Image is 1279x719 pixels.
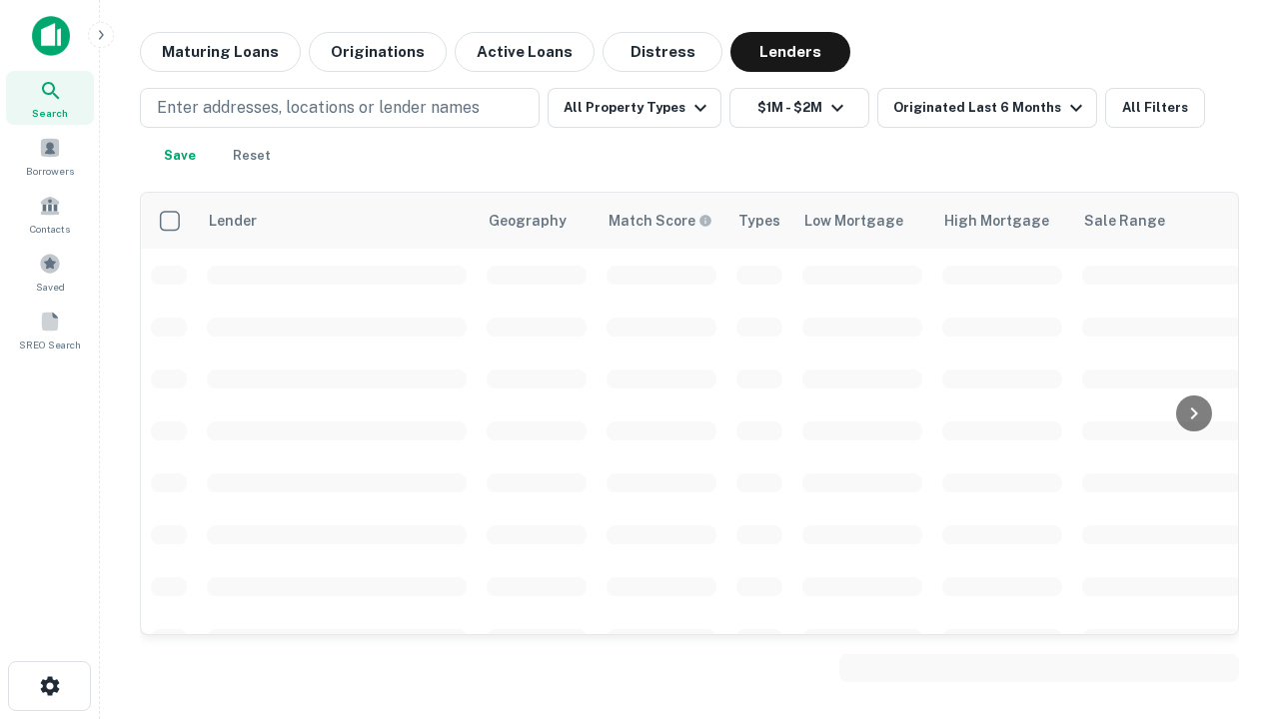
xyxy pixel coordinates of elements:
img: capitalize-icon.png [32,16,70,56]
button: All Filters [1105,88,1205,128]
button: $1M - $2M [729,88,869,128]
button: Lenders [730,32,850,72]
button: Originated Last 6 Months [877,88,1097,128]
div: Types [738,209,780,233]
button: Distress [603,32,722,72]
div: Lender [209,209,257,233]
a: Saved [6,245,94,299]
div: Originated Last 6 Months [893,96,1088,120]
button: Originations [309,32,447,72]
span: Saved [36,279,65,295]
a: SREO Search [6,303,94,357]
div: Sale Range [1084,209,1165,233]
p: Enter addresses, locations or lender names [157,96,480,120]
th: Geography [477,193,597,249]
th: High Mortgage [932,193,1072,249]
div: Low Mortgage [804,209,903,233]
th: Capitalize uses an advanced AI algorithm to match your search with the best lender. The match sco... [597,193,726,249]
th: Lender [197,193,477,249]
span: Contacts [30,221,70,237]
th: Types [726,193,792,249]
iframe: Chat Widget [1179,495,1279,591]
a: Borrowers [6,129,94,183]
div: Geography [489,209,567,233]
th: Low Mortgage [792,193,932,249]
span: Borrowers [26,163,74,179]
h6: Match Score [609,210,708,232]
span: Search [32,105,68,121]
span: SREO Search [19,337,81,353]
button: Save your search to get updates of matches that match your search criteria. [148,136,212,176]
th: Sale Range [1072,193,1252,249]
button: All Property Types [548,88,721,128]
button: Enter addresses, locations or lender names [140,88,540,128]
button: Maturing Loans [140,32,301,72]
div: Capitalize uses an advanced AI algorithm to match your search with the best lender. The match sco... [609,210,712,232]
button: Active Loans [455,32,595,72]
button: Reset [220,136,284,176]
a: Contacts [6,187,94,241]
div: High Mortgage [944,209,1049,233]
a: Search [6,71,94,125]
